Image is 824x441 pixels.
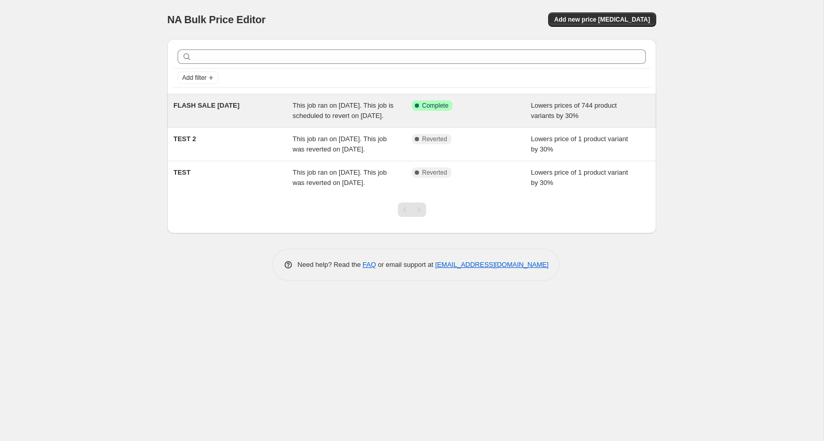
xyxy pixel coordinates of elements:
[297,261,363,268] span: Need help? Read the
[531,168,628,186] span: Lowers price of 1 product variant by 30%
[182,74,206,82] span: Add filter
[422,101,448,110] span: Complete
[531,101,617,120] span: Lowers prices of 744 product variants by 30%
[178,72,219,84] button: Add filter
[173,168,190,176] span: TEST
[548,12,656,27] button: Add new price [MEDICAL_DATA]
[173,135,196,143] span: TEST 2
[293,101,394,120] span: This job ran on [DATE]. This job is scheduled to revert on [DATE].
[422,135,447,143] span: Reverted
[531,135,628,153] span: Lowers price of 1 product variant by 30%
[422,168,447,177] span: Reverted
[376,261,435,268] span: or email support at
[293,168,387,186] span: This job ran on [DATE]. This job was reverted on [DATE].
[554,15,650,24] span: Add new price [MEDICAL_DATA]
[293,135,387,153] span: This job ran on [DATE]. This job was reverted on [DATE].
[173,101,239,109] span: FLASH SALE [DATE]
[363,261,376,268] a: FAQ
[398,202,426,217] nav: Pagination
[167,14,266,25] span: NA Bulk Price Editor
[435,261,549,268] a: [EMAIL_ADDRESS][DOMAIN_NAME]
